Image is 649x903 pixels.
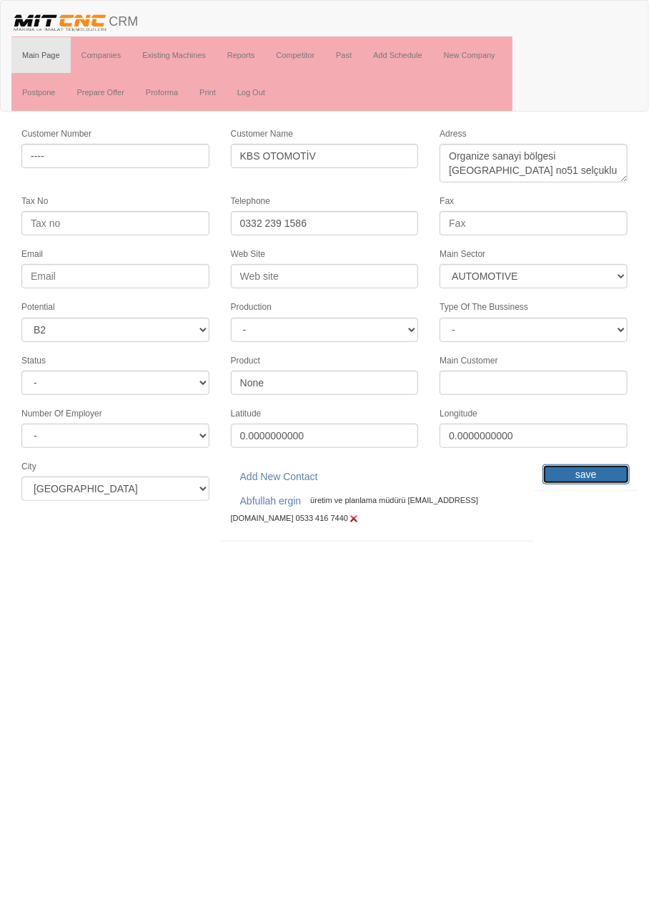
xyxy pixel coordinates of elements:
[21,408,102,420] label: Number Of Employer
[231,144,419,168] input: Customer Name
[231,489,523,524] div: üretim ve planlama müdürü [EMAIL_ADDRESS][DOMAIN_NAME] 0533 416 7440
[231,248,265,260] label: Web Site
[231,301,272,313] label: Production
[543,464,630,484] input: save
[231,464,327,489] a: Add New Contact
[231,489,311,513] a: Abfullah ergin
[11,74,66,110] a: Postpone
[265,37,325,73] a: Competitor
[189,74,227,110] a: Print
[440,408,477,420] label: Longitude
[21,355,46,367] label: Status
[440,128,466,140] label: Adress
[348,513,360,524] img: Edit
[433,37,506,73] a: New Company
[21,211,209,235] input: Tax no
[440,355,497,367] label: Main Customer
[66,74,134,110] a: Prepare Offer
[11,37,71,73] a: Main Page
[440,301,528,313] label: Type Of The Bussiness
[135,74,189,110] a: Proforma
[440,195,454,208] label: Fax
[440,144,628,182] textarea: Organize sanayi bölgesi [GEOGRAPHIC_DATA] no51 selçuklu
[440,248,485,260] label: Main Sector
[71,37,132,73] a: Companies
[21,128,91,140] label: Customer Number
[21,264,209,288] input: Email
[1,1,149,36] a: CRM
[440,211,628,235] input: Fax
[11,11,109,33] img: header.png
[217,37,266,73] a: Reports
[325,37,362,73] a: Past
[231,408,262,420] label: Latitude
[231,264,419,288] input: Web site
[231,355,260,367] label: Product
[231,128,293,140] label: Customer Name
[362,37,433,73] a: Add Schedule
[132,37,217,73] a: Existing Machines
[227,74,276,110] a: Log Out
[21,248,43,260] label: Email
[231,211,419,235] input: Telephone
[21,195,48,208] label: Tax No
[21,144,209,168] input: Customer No
[21,301,55,313] label: Potential
[21,461,36,473] label: City
[231,195,270,208] label: Telephone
